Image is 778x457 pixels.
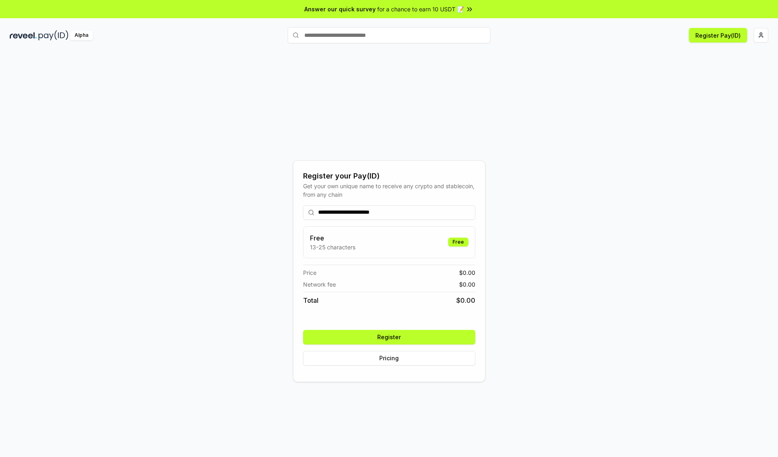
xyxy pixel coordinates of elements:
[304,5,376,13] span: Answer our quick survey
[303,268,316,277] span: Price
[689,28,747,43] button: Register Pay(ID)
[310,243,355,251] p: 13-25 characters
[459,280,475,289] span: $ 0.00
[303,351,475,366] button: Pricing
[303,280,336,289] span: Network fee
[303,182,475,199] div: Get your own unique name to receive any crypto and stablecoin, from any chain
[38,30,68,40] img: pay_id
[303,295,318,305] span: Total
[303,330,475,344] button: Register
[456,295,475,305] span: $ 0.00
[459,268,475,277] span: $ 0.00
[303,170,475,182] div: Register your Pay(ID)
[448,238,468,247] div: Free
[70,30,93,40] div: Alpha
[310,233,355,243] h3: Free
[377,5,464,13] span: for a chance to earn 10 USDT 📝
[10,30,37,40] img: reveel_dark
